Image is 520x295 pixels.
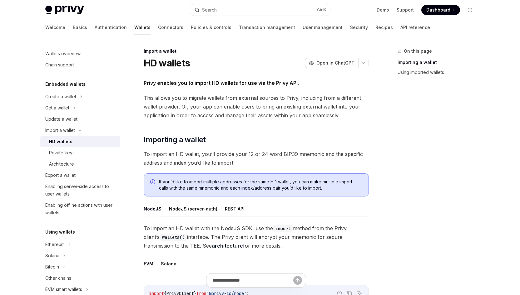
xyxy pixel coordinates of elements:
a: Other chains [40,273,120,284]
svg: Info [150,179,156,186]
a: Support [397,7,414,13]
div: Ethereum [45,241,65,248]
div: Create a wallet [45,93,76,100]
strong: Privy enables you to import HD wallets for use via the Privy API. [144,80,299,86]
div: Architecture [49,160,74,168]
button: Solana [161,256,176,271]
button: Open in ChatGPT [305,58,358,68]
a: Enabling server-side access to user wallets [40,181,120,200]
div: Get a wallet [45,104,69,112]
a: Private keys [40,147,120,158]
button: EVM [144,256,153,271]
a: architecture [212,243,243,249]
a: Export a wallet [40,170,120,181]
button: Toggle dark mode [465,5,475,15]
button: REST API [225,201,245,216]
a: Connectors [158,20,183,35]
a: Basics [73,20,87,35]
div: HD wallets [49,138,72,145]
span: Ctrl K [317,7,326,12]
a: Wallets [134,20,151,35]
span: On this page [404,47,432,55]
a: Architecture [40,158,120,170]
div: Bitcoin [45,263,59,271]
a: Transaction management [239,20,295,35]
div: Wallets overview [45,50,81,57]
span: To import an HD wallet with the NodeJS SDK, use the method from the Privy client’s interface. The... [144,224,369,250]
a: Importing a wallet [398,57,480,67]
h5: Using wallets [45,228,75,236]
span: This allows you to migrate wallets from external sources to Privy, including from a different wal... [144,94,369,120]
div: Enabling offline actions with user wallets [45,201,116,216]
div: Import a wallet [144,48,369,54]
div: EVM smart wallets [45,286,82,293]
code: import [273,225,293,232]
div: Export a wallet [45,172,76,179]
div: Private keys [49,149,75,157]
a: User management [303,20,343,35]
a: Chain support [40,59,120,70]
a: Enabling offline actions with user wallets [40,200,120,218]
a: Welcome [45,20,65,35]
button: Search...CtrlK [190,4,330,16]
a: Security [350,20,368,35]
a: Dashboard [421,5,460,15]
a: Authentication [95,20,127,35]
div: Update a wallet [45,115,77,123]
a: Wallets overview [40,48,120,59]
span: To import an HD wallet, you’ll provide your 12 or 24 word BIP39 mnemonic and the specific address... [144,150,369,167]
span: Importing a wallet [144,135,206,145]
a: Policies & controls [191,20,231,35]
a: Demo [377,7,389,13]
div: Chain support [45,61,74,69]
a: Recipes [375,20,393,35]
a: Update a wallet [40,114,120,125]
img: light logo [45,6,84,14]
code: wallets() [160,234,187,241]
h1: HD wallets [144,57,190,69]
h5: Embedded wallets [45,80,86,88]
button: NodeJS (server-auth) [169,201,217,216]
div: Search... [202,6,220,14]
a: API reference [400,20,430,35]
div: Import a wallet [45,127,75,134]
a: HD wallets [40,136,120,147]
span: Open in ChatGPT [316,60,354,66]
div: Solana [45,252,59,259]
a: Using imported wallets [398,67,480,77]
button: NodeJS [144,201,161,216]
div: Enabling server-side access to user wallets [45,183,116,198]
button: Send message [293,276,302,285]
span: If you’d like to import multiple addresses for the same HD wallet, you can make multiple import c... [159,179,362,191]
span: Dashboard [426,7,450,13]
div: Other chains [45,274,71,282]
